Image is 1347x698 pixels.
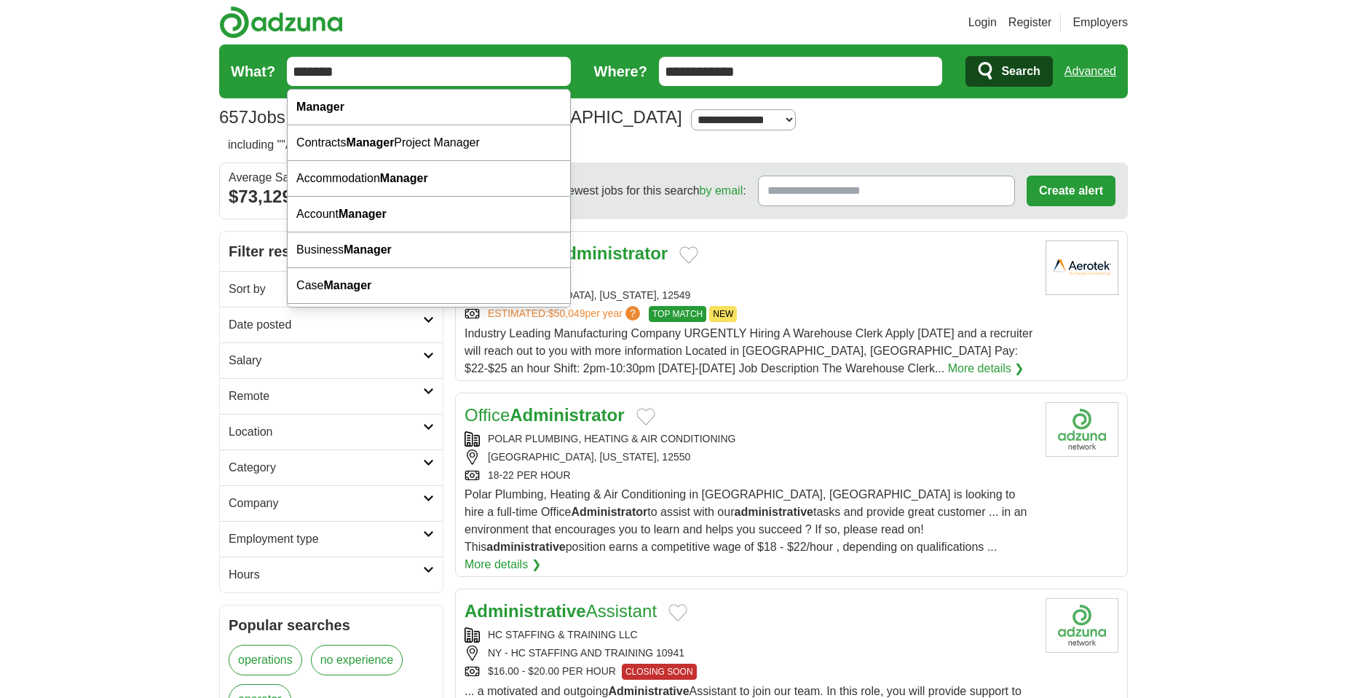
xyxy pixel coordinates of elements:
[220,485,443,521] a: Company
[625,306,640,321] span: ?
[229,614,434,636] h2: Popular searches
[220,521,443,557] a: Employment type
[497,182,746,200] span: Receive the newest jobs for this search :
[465,601,657,621] a: AdministrativeAssistant
[465,431,1034,447] div: POLAR PLUMBING, HEATING & AIR CONDITIONING
[220,378,443,414] a: Remote
[510,405,624,425] strong: Administrator
[488,306,643,322] a: ESTIMATED:$50,049per year?
[968,14,997,31] a: Login
[465,627,1034,643] div: HC STAFFING & TRAINING LLC
[465,488,1027,553] span: Polar Plumbing, Heating & Air Conditioning in [GEOGRAPHIC_DATA], [GEOGRAPHIC_DATA] is looking to ...
[465,405,625,425] a: OfficeAdministrator
[1064,57,1116,86] a: Advanced
[465,288,1034,303] div: [GEOGRAPHIC_DATA], [US_STATE], 12549
[548,307,585,319] span: $50,049
[465,556,541,573] a: More details ❯
[220,271,443,307] a: Sort by
[229,316,423,334] h2: Date posted
[594,60,647,82] label: Where?
[229,495,423,512] h2: Company
[288,125,570,161] div: Contracts Project Manager
[220,450,443,485] a: Category
[229,645,302,675] a: operations
[229,184,434,210] div: $73,129
[288,232,570,268] div: Business
[668,604,687,621] button: Add to favorite jobs
[965,56,1052,87] button: Search
[649,306,706,322] span: TOP MATCH
[311,645,403,675] a: no experience
[229,281,423,298] h2: Sort by
[288,268,570,304] div: Case
[553,243,668,263] strong: Administrator
[1046,240,1118,295] img: Aerotek logo
[220,307,443,342] a: Date posted
[229,566,423,584] h2: Hours
[679,246,698,264] button: Add to favorite jobs
[220,414,443,450] a: Location
[380,172,428,184] strong: Manager
[1008,14,1052,31] a: Register
[1001,57,1040,86] span: Search
[709,306,737,322] span: NEW
[571,506,647,518] strong: Administrator
[700,184,743,197] a: by email
[219,104,248,130] span: 657
[465,450,1034,465] div: [GEOGRAPHIC_DATA], [US_STATE], 12550
[228,136,562,154] h2: including ""Administration"" or ""Customer" or "Service""
[344,243,392,256] strong: Manager
[636,408,655,426] button: Add to favorite jobs
[734,506,813,518] strong: administrative
[948,360,1024,377] a: More details ❯
[622,664,697,680] span: CLOSING SOON
[465,601,586,621] strong: Administrative
[229,530,423,548] h2: Employment type
[229,172,434,184] div: Average Salary
[1046,598,1118,653] img: Company logo
[220,342,443,378] a: Salary
[1027,176,1115,206] button: Create alert
[347,136,395,149] strong: Manager
[1073,14,1128,31] a: Employers
[465,664,1034,680] div: $16.00 - $20.00 PER HOUR
[486,541,565,553] strong: administrative
[323,279,371,291] strong: Manager
[339,208,387,220] strong: Manager
[220,232,443,271] h2: Filter results
[296,101,344,113] strong: Manager
[288,304,570,340] div: Care
[219,107,682,127] h1: Jobs in [GEOGRAPHIC_DATA], [GEOGRAPHIC_DATA]
[1046,402,1118,457] img: Company logo
[608,685,689,697] strong: Administrative
[288,197,570,232] div: Account
[288,161,570,197] div: Accommodation
[220,557,443,592] a: Hours
[219,6,343,39] img: Adzuna logo
[229,459,423,477] h2: Category
[231,60,275,82] label: What?
[229,423,423,441] h2: Location
[465,327,1032,375] span: Industry Leading Manufacturing Company URGENTLY Hiring A Warehouse Clerk Apply [DATE] and a recru...
[229,352,423,369] h2: Salary
[465,646,1034,661] div: NY - HC STAFFING AND TRAINING 10941
[229,388,423,405] h2: Remote
[465,468,1034,483] div: 18-22 PER HOUR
